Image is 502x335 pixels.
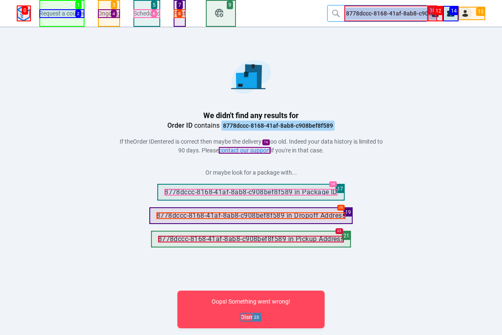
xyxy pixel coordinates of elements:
[167,121,192,129] span: Order ID
[184,297,318,306] div: Oops! Something went wrong!
[302,189,338,196] span: Package ID
[287,212,292,219] span: in
[203,111,299,121] h1: We didn't find any results for
[295,189,300,196] span: in
[458,7,472,20] img: Client
[221,121,335,131] span: 8778dccc-8168-41af-8ab8-c908bef8f589
[133,138,154,145] span: Order ID
[149,207,353,224] button: 8778dccc-8168-41af-8ab8-c908bef8f589 in Dropoff Address
[194,121,220,129] span: contains
[157,184,345,201] button: 8778dccc-8168-41af-8ab8-c908bef8f589 in Package ID
[133,10,160,17] span: Scheduled
[241,313,261,322] button: Dismiss
[296,236,344,242] span: Pickup Address
[344,8,437,20] span: 8778dccc-8168-41af-8ab8-c908bef8f589
[344,5,437,21] div: 8778dccc-8168-41af-8ab8-c908bef8f589
[120,138,383,154] span: If the entered is correct then maybe the delivery is too old. Indeed your data history is limited...
[164,189,338,196] span: 8778dccc-8168-41af-8ab8-c908bef8f589
[39,10,85,17] span: Request a courier
[174,10,186,17] span: Past
[205,169,297,176] span: Or maybe look for a package with...
[17,5,31,22] img: Logo
[156,212,346,219] span: 8778dccc-8168-41af-8ab8-c908bef8f589
[219,147,271,154] span: contact our support
[98,10,120,17] span: Ongoing
[288,236,294,242] span: in
[231,60,271,94] img: No results found
[151,231,351,247] button: 8778dccc-8168-41af-8ab8-c908bef8f589 in Pickup Address
[294,212,346,219] span: Dropoff Address
[158,236,344,242] span: 8778dccc-8168-41af-8ab8-c908bef8f589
